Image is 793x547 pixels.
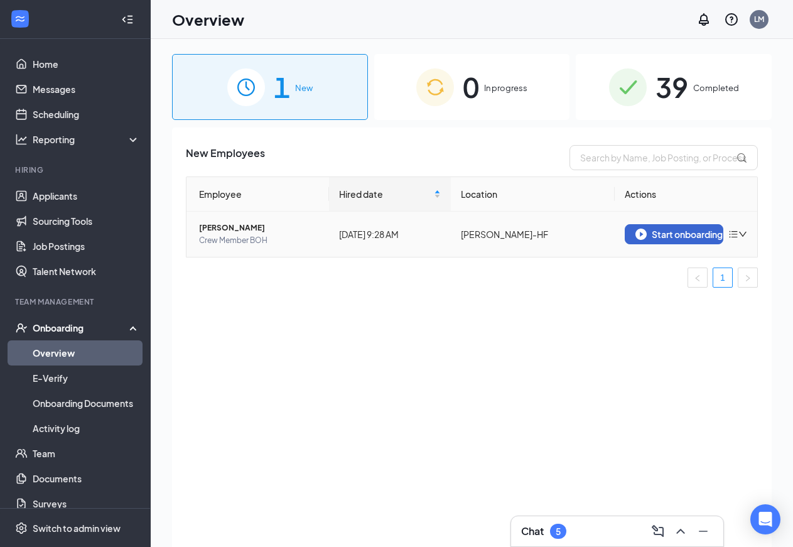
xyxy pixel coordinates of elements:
h1: Overview [172,9,244,30]
svg: ChevronUp [673,524,688,539]
a: Home [33,51,140,77]
li: 1 [713,268,733,288]
a: Activity log [33,416,140,441]
a: Overview [33,340,140,366]
div: Hiring [15,165,138,175]
div: LM [754,14,764,24]
span: down [738,230,747,239]
li: Previous Page [688,268,708,288]
th: Location [451,177,615,212]
div: Switch to admin view [33,522,121,534]
th: Actions [615,177,757,212]
span: 0 [463,65,479,109]
div: Team Management [15,296,138,307]
span: New Employees [186,145,265,170]
span: right [744,274,752,282]
button: Minimize [693,521,713,541]
svg: QuestionInfo [724,12,739,27]
a: Onboarding Documents [33,391,140,416]
a: Applicants [33,183,140,209]
div: Start onboarding [635,229,713,240]
div: Onboarding [33,322,129,334]
svg: UserCheck [15,322,28,334]
button: ComposeMessage [648,521,668,541]
span: 39 [655,65,688,109]
div: Reporting [33,133,141,146]
h3: Chat [521,524,544,538]
span: Completed [693,82,739,94]
svg: Minimize [696,524,711,539]
span: In progress [484,82,527,94]
span: bars [728,229,738,239]
a: Surveys [33,491,140,516]
div: Open Intercom Messenger [750,504,780,534]
a: Messages [33,77,140,102]
button: ChevronUp [671,521,691,541]
a: Scheduling [33,102,140,127]
a: Documents [33,466,140,491]
a: Team [33,441,140,466]
div: [DATE] 9:28 AM [339,227,441,241]
span: Crew Member BOH [199,234,319,247]
span: 1 [274,65,290,109]
svg: Notifications [696,12,711,27]
span: left [694,274,701,282]
li: Next Page [738,268,758,288]
div: 5 [556,526,561,537]
input: Search by Name, Job Posting, or Process [569,145,758,170]
a: Job Postings [33,234,140,259]
span: [PERSON_NAME] [199,222,319,234]
svg: Analysis [15,133,28,146]
button: right [738,268,758,288]
svg: Collapse [121,13,134,26]
svg: WorkstreamLogo [14,13,26,25]
td: [PERSON_NAME]-HF [451,212,615,257]
span: New [295,82,313,94]
th: Employee [186,177,329,212]
button: left [688,268,708,288]
button: Start onboarding [625,224,723,244]
svg: Settings [15,522,28,534]
svg: ComposeMessage [650,524,666,539]
a: Talent Network [33,259,140,284]
a: Sourcing Tools [33,209,140,234]
span: Hired date [339,187,431,201]
a: 1 [713,268,732,287]
a: E-Verify [33,366,140,391]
